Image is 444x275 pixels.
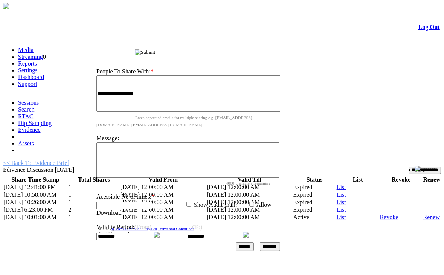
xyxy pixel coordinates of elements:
p: Validity Period: [96,224,280,231]
span: characters remaining [236,181,270,185]
span: 4000 [96,181,234,185]
p: Acessible No of times: [96,193,276,200]
p: Message: [96,135,280,142]
input: Submit [135,49,156,55]
span: (From) [134,224,151,230]
span: Share Evidence Brief [90,49,135,55]
span: (To) [192,224,202,230]
img: Calender.png [243,232,249,238]
p: People To Share With: [96,68,280,75]
span: Enter separated emails for multiple sharing e.g. [EMAIL_ADDRESS][DOMAIN_NAME],[EMAIL_ADDRESS][DOM... [96,115,252,127]
label: Show Audit Trail: [194,202,237,208]
img: Calender.png [154,232,160,238]
span: , [144,113,146,121]
label: Allow Download [96,202,272,216]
